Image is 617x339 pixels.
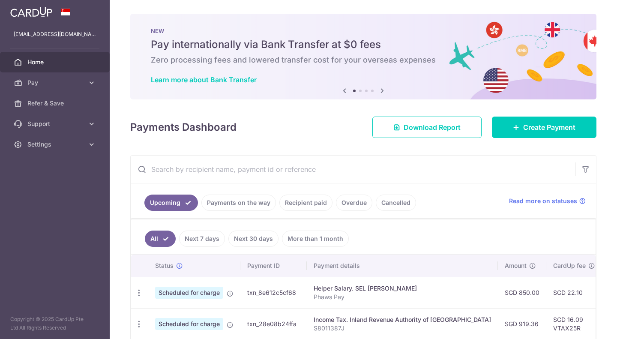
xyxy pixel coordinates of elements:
[27,78,84,87] span: Pay
[498,277,546,308] td: SGD 850.00
[131,156,575,183] input: Search by recipient name, payment id or reference
[14,30,96,39] p: [EMAIL_ADDRESS][DOMAIN_NAME]
[336,195,372,211] a: Overdue
[201,195,276,211] a: Payments on the way
[314,284,491,293] div: Helper Salary. SEL [PERSON_NAME]
[314,315,491,324] div: Income Tax. Inland Revenue Authority of [GEOGRAPHIC_DATA]
[279,195,332,211] a: Recipient paid
[155,318,223,330] span: Scheduled for charge
[144,195,198,211] a: Upcoming
[27,120,84,128] span: Support
[314,324,491,333] p: S8011387J
[27,58,84,66] span: Home
[130,120,237,135] h4: Payments Dashboard
[130,14,596,99] img: Bank transfer banner
[404,122,461,132] span: Download Report
[553,261,586,270] span: CardUp fee
[151,38,576,51] h5: Pay internationally via Bank Transfer at $0 fees
[282,231,349,247] a: More than 1 month
[145,231,176,247] a: All
[314,293,491,301] p: Phaws Pay
[240,277,307,308] td: txn_8e612c5cf68
[509,197,577,205] span: Read more on statuses
[240,255,307,277] th: Payment ID
[155,287,223,299] span: Scheduled for charge
[505,261,527,270] span: Amount
[179,231,225,247] a: Next 7 days
[155,261,174,270] span: Status
[10,7,52,17] img: CardUp
[151,55,576,65] h6: Zero processing fees and lowered transfer cost for your overseas expenses
[523,122,575,132] span: Create Payment
[546,277,602,308] td: SGD 22.10
[151,27,576,34] p: NEW
[376,195,416,211] a: Cancelled
[307,255,498,277] th: Payment details
[27,99,84,108] span: Refer & Save
[372,117,482,138] a: Download Report
[27,140,84,149] span: Settings
[228,231,279,247] a: Next 30 days
[492,117,596,138] a: Create Payment
[509,197,586,205] a: Read more on statuses
[151,75,257,84] a: Learn more about Bank Transfer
